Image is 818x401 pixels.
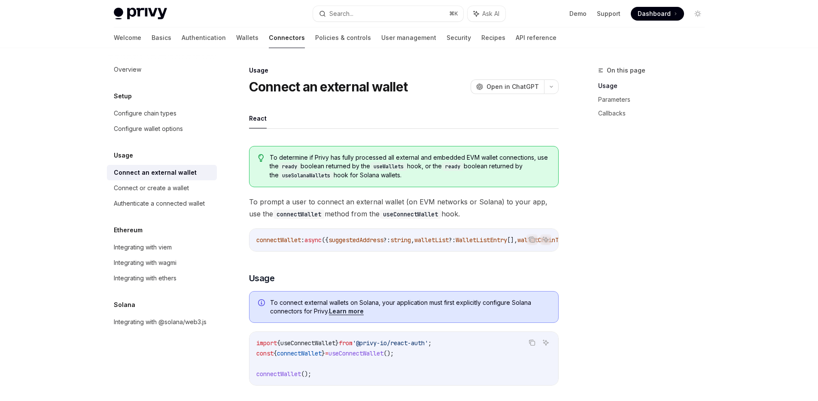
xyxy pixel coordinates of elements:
a: Callbacks [598,106,712,120]
a: Basics [152,27,171,48]
span: To determine if Privy has fully processed all external and embedded EVM wallet connections, use t... [270,153,549,180]
button: Copy the contents from the code block [526,337,538,348]
div: Search... [329,9,353,19]
button: React [249,108,267,128]
a: API reference [516,27,556,48]
a: Recipes [481,27,505,48]
a: User management [381,27,436,48]
code: useConnectWallet [380,210,441,219]
div: Authenticate a connected wallet [114,198,205,209]
div: Overview [114,64,141,75]
span: (); [383,349,394,357]
span: const [256,349,274,357]
a: Demo [569,9,587,18]
span: Ask AI [482,9,499,18]
span: To connect external wallets on Solana, your application must first explicitly configure Solana co... [270,298,550,316]
div: Configure chain types [114,108,176,118]
span: } [322,349,325,357]
a: Authenticate a connected wallet [107,196,217,211]
span: } [335,339,339,347]
span: To prompt a user to connect an external wallet (on EVM networks or Solana) to your app, use the m... [249,196,559,220]
span: ; [428,339,432,347]
span: connectWallet [256,370,301,378]
span: async [304,236,322,244]
span: useConnectWallet [280,339,335,347]
span: On this page [607,65,645,76]
a: Integrating with @solana/web3.js [107,314,217,330]
code: ready [279,162,301,171]
a: Support [597,9,620,18]
a: Configure wallet options [107,121,217,137]
h5: Solana [114,300,135,310]
span: (); [301,370,311,378]
span: , [411,236,414,244]
div: Integrating with viem [114,242,172,252]
a: Overview [107,62,217,77]
a: Configure chain types [107,106,217,121]
a: Connectors [269,27,305,48]
button: Ask AI [540,337,551,348]
span: string [390,236,411,244]
span: ⌘ K [449,10,458,17]
button: Ask AI [468,6,505,21]
a: Authentication [182,27,226,48]
span: import [256,339,277,347]
a: Wallets [236,27,258,48]
div: Usage [249,66,559,75]
button: Toggle dark mode [691,7,705,21]
h1: Connect an external wallet [249,79,408,94]
svg: Tip [258,154,264,162]
h5: Usage [114,150,133,161]
a: Parameters [598,93,712,106]
span: : [301,236,304,244]
span: useConnectWallet [328,349,383,357]
div: Integrating with ethers [114,273,176,283]
div: Connect an external wallet [114,167,197,178]
a: Integrating with ethers [107,270,217,286]
button: Search...⌘K [313,6,463,21]
span: suggestedAddress [328,236,383,244]
a: Connect or create a wallet [107,180,217,196]
a: Security [447,27,471,48]
span: from [339,339,353,347]
span: = [325,349,328,357]
span: { [274,349,277,357]
a: Dashboard [631,7,684,21]
a: Connect an external wallet [107,165,217,180]
span: { [277,339,280,347]
span: ?: [449,236,456,244]
a: Learn more [329,307,364,315]
code: ready [442,162,464,171]
span: WalletListEntry [456,236,507,244]
span: connectWallet [256,236,301,244]
span: [], [507,236,517,244]
svg: Info [258,299,267,308]
a: Integrating with wagmi [107,255,217,270]
a: Usage [598,79,712,93]
h5: Ethereum [114,225,143,235]
span: connectWallet [277,349,322,357]
code: useWallets [370,162,407,171]
button: Copy the contents from the code block [526,234,538,245]
span: ({ [322,236,328,244]
span: '@privy-io/react-auth' [353,339,428,347]
span: walletList [414,236,449,244]
div: Configure wallet options [114,124,183,134]
button: Open in ChatGPT [471,79,544,94]
div: Connect or create a wallet [114,183,189,193]
code: connectWallet [273,210,325,219]
div: Integrating with wagmi [114,258,176,268]
span: Usage [249,272,275,284]
span: Dashboard [638,9,671,18]
span: walletChainType [517,236,569,244]
a: Welcome [114,27,141,48]
a: Integrating with viem [107,240,217,255]
a: Policies & controls [315,27,371,48]
button: Ask AI [540,234,551,245]
h5: Setup [114,91,132,101]
span: ?: [383,236,390,244]
img: light logo [114,8,167,20]
span: Open in ChatGPT [487,82,539,91]
code: useSolanaWallets [279,171,334,180]
div: Integrating with @solana/web3.js [114,317,207,327]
